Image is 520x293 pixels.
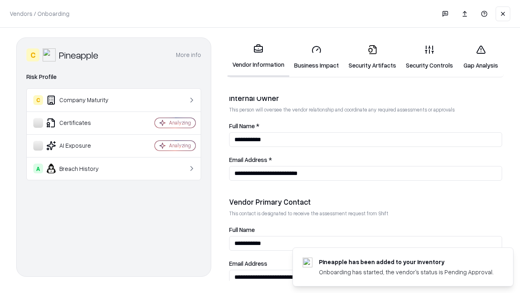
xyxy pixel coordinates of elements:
div: Company Maturity [33,95,130,105]
div: Certificates [33,118,130,128]
img: pineappleenergy.com [303,258,312,267]
label: Email Address * [229,157,502,163]
div: Analyzing [169,142,191,149]
a: Security Controls [401,38,458,76]
a: Security Artifacts [344,38,401,76]
div: A [33,164,43,173]
div: Pineapple has been added to your inventory [319,258,494,266]
div: Analyzing [169,119,191,126]
p: This person will oversee the vendor relationship and coordinate any required assessments or appro... [229,106,502,113]
label: Email Address [229,260,502,267]
div: Internal Owner [229,93,502,103]
label: Full Name * [229,123,502,129]
a: Vendor Information [227,37,289,77]
div: AI Exposure [33,141,130,151]
div: Onboarding has started, the vendor's status is Pending Approval. [319,268,494,276]
p: This contact is designated to receive the assessment request from Shift [229,210,502,217]
p: Vendors / Onboarding [10,9,69,18]
div: Risk Profile [26,72,201,82]
a: Gap Analysis [458,38,504,76]
div: Breach History [33,164,130,173]
a: Business Impact [289,38,344,76]
div: Pineapple [59,48,98,61]
img: Pineapple [43,48,56,61]
div: Vendor Primary Contact [229,197,502,207]
div: C [33,95,43,105]
div: C [26,48,39,61]
button: More info [176,48,201,62]
label: Full Name [229,227,502,233]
